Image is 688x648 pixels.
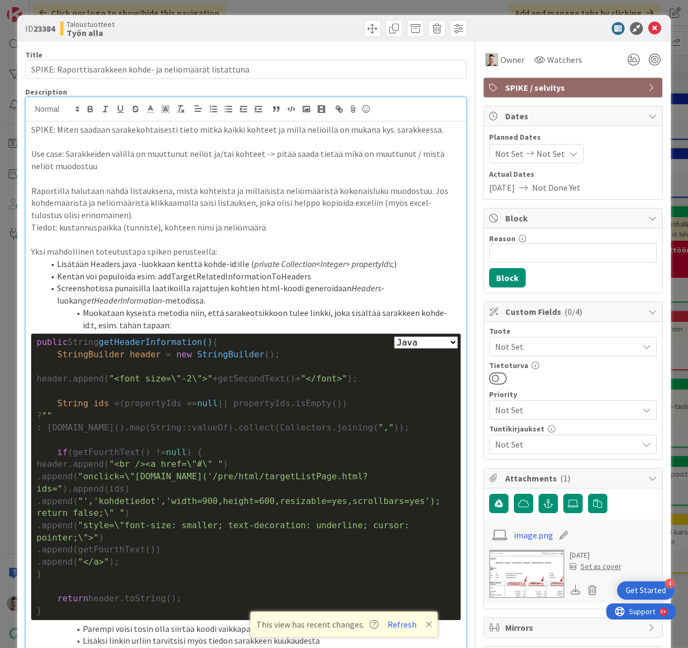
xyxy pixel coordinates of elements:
div: } [37,605,455,617]
input: type card name here... [25,60,467,79]
div: Download [570,583,582,597]
span: Owner [500,53,525,66]
div: (); [37,349,455,361]
div: Open Get Started checklist, remaining modules: 4 [617,581,675,600]
div: Set as cover [570,561,621,572]
span: "</font>" [300,373,347,384]
em: private Collection<Integer> propertyIds; [254,258,394,269]
div: .append( ) [37,520,455,544]
div: .append( ) [37,495,455,520]
span: Mirrors [505,621,643,634]
div: header.toString(); [37,593,455,605]
div: 4 [665,579,675,588]
span: ( 0/4 ) [564,306,582,317]
label: Title [25,50,42,60]
span: null [166,447,187,457]
span: "</a>" [78,557,109,567]
div: Get Started [626,585,666,596]
div: } [37,568,455,581]
li: Parempi voisi tosin olla siirtää koodi vaikkapa jsp-tiedostoon [44,623,461,635]
div: ? [37,410,455,422]
span: public [37,337,68,347]
span: SPIKE / selvitys [505,81,643,94]
div: (propertyIds == || propertyIds.isEmpty()) [37,398,455,410]
p: Raportilla halutaan nähdä listauksena, mistä kohteista ja millaisista neliömääristä kokonaisluku ... [31,185,461,221]
span: Not Set [495,402,633,417]
span: Dates [505,110,643,123]
li: Lisäksi linkin urliin tarvitsisi myös tiedon sarakkeen kuukaudesta [44,635,461,647]
span: if [58,447,68,457]
p: Tiedot: kustannuspaikka (tunniste), kohteen nimi ja neliömäärä [31,221,461,234]
div: .append( ).append(ids) [37,471,455,495]
span: Custom Fields [505,305,643,318]
div: header.append( +getSecondText()+ ); [37,373,455,385]
span: Not Set [536,147,565,160]
span: StringBuilder [58,349,125,359]
div: String { [37,336,455,349]
b: 23384 [33,23,55,34]
div: [DATE] [570,550,621,561]
span: header [130,349,161,359]
p: Yksi mahdollinen toteutustapa spiken perusteella: [31,246,461,258]
div: Tuote [489,327,657,335]
span: [DATE] [489,181,515,194]
span: getHeaderInformation() [99,337,213,347]
span: This view has recent changes. [256,618,378,631]
div: header.append( ) [37,458,455,471]
a: image.png [514,529,553,542]
span: = [166,349,171,359]
div: .append(getFourthText()) [37,544,455,556]
span: Attachments [505,472,643,485]
div: Tietoturva [489,362,657,369]
b: Työn alla [67,28,114,37]
span: Description [25,87,67,97]
span: "<font size=\"-2\">" [109,373,213,384]
div: Priority [489,391,657,398]
span: ( 1 ) [560,473,570,484]
span: Not Set [495,437,633,452]
span: "<br /><a href=\"#\" " [109,459,223,469]
li: Muokataan kyseistä metodia niin, että sarakeotsikkoon tulee linkki, joka sisältää sarakkeen kohde... [44,307,461,331]
span: Watchers [547,53,582,66]
p: SPIKE: Miten saadaan sarakekohtaisesti tieto mitkä kaikki kohteet ja millä neliöillä on mukana ky... [31,124,461,136]
span: Not Set [495,147,524,160]
span: "," [378,422,394,433]
button: Refresh [384,617,420,631]
span: "" [42,411,52,421]
span: ID [25,22,55,35]
img: TN [485,53,498,66]
label: Reason [489,234,515,243]
span: Planned Dates [489,132,657,143]
li: Kentän voi populoida esim. addTargetRelatedInformationToHeaders [44,270,461,283]
li: Screenshotissa punaisilla laatikoilla rajattujen kohtien html-koodi generoidaan -luokan -metodissa. [44,282,461,306]
span: StringBuilder [197,349,264,359]
span: "onclick=\"[DOMAIN_NAME]('/pre/html/targetListPage.html?ids=" [37,471,368,494]
span: Not Done Yet [532,181,580,194]
span: "','kohdetiedot','width=900,height=600,resizable=yes,scrollbars=yes'); return false;\" " [37,496,446,519]
span: = [114,398,120,408]
span: ids [94,398,109,408]
div: Tuntikirjaukset [489,425,657,433]
div: : [DOMAIN_NAME]().map(String::valueOf).collect(Collectors.joining( )); [37,422,455,434]
p: Use case: Sarakkeiden välillä on muuttunut neliöt ja/tai kohteet -> pitää saada tietää mikä on mu... [31,148,461,172]
div: (getFourthText() != ) { [37,447,455,459]
span: Actual Dates [489,169,657,180]
span: "style=\"font-size: smaller; text-decoration: underline; cursor: pointer;\">" [37,520,414,543]
span: Taloustuotteet [67,20,114,28]
div: .append( ); [37,556,455,568]
span: return [58,593,89,603]
span: null [197,398,218,408]
span: String [58,398,89,408]
em: Headers [352,283,381,293]
li: Lisätään Headers.java -luokkaan kenttä kohde-id:ille ( ) [44,258,461,270]
span: Not Set [495,339,633,354]
span: Support [23,2,49,15]
div: 9+ [54,4,60,13]
span: Block [505,212,643,225]
span: new [176,349,192,359]
button: Block [489,268,526,287]
em: getHeaderInformation [82,295,162,306]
